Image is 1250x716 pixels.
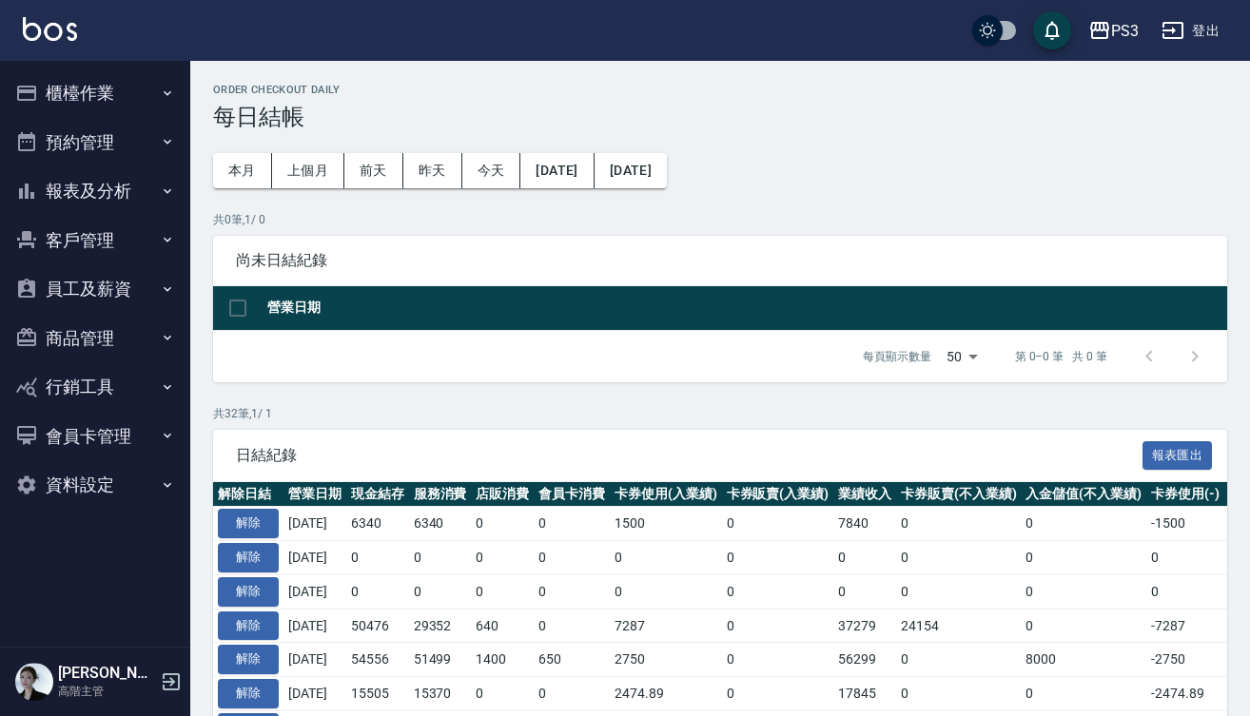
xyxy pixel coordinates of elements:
[1146,541,1224,575] td: 0
[833,574,896,609] td: 0
[896,574,1022,609] td: 0
[462,153,521,188] button: 今天
[1015,348,1107,365] p: 第 0–0 筆 共 0 筆
[213,211,1227,228] p: 共 0 筆, 1 / 0
[8,68,183,118] button: 櫃檯作業
[833,541,896,575] td: 0
[346,574,409,609] td: 0
[896,609,1022,643] td: 24154
[833,609,896,643] td: 37279
[213,405,1227,422] p: 共 32 筆, 1 / 1
[8,118,183,167] button: 預約管理
[534,609,610,643] td: 0
[213,84,1227,96] h2: Order checkout daily
[1021,541,1146,575] td: 0
[722,482,834,507] th: 卡券販賣(入業績)
[1033,11,1071,49] button: save
[23,17,77,41] img: Logo
[722,677,834,711] td: 0
[409,507,472,541] td: 6340
[471,643,534,677] td: 1400
[8,216,183,265] button: 客戶管理
[1021,609,1146,643] td: 0
[409,482,472,507] th: 服務消費
[283,677,346,711] td: [DATE]
[1146,609,1224,643] td: -7287
[1021,643,1146,677] td: 8000
[1143,445,1213,463] a: 報表匯出
[409,677,472,711] td: 15370
[939,331,985,382] div: 50
[534,677,610,711] td: 0
[896,541,1022,575] td: 0
[722,643,834,677] td: 0
[534,574,610,609] td: 0
[610,541,722,575] td: 0
[833,507,896,541] td: 7840
[833,677,896,711] td: 17845
[218,577,279,607] button: 解除
[520,153,594,188] button: [DATE]
[610,574,722,609] td: 0
[471,574,534,609] td: 0
[8,166,183,216] button: 報表及分析
[1021,507,1146,541] td: 0
[213,482,283,507] th: 解除日結
[409,609,472,643] td: 29352
[8,460,183,510] button: 資料設定
[1021,482,1146,507] th: 入金儲值(不入業績)
[283,482,346,507] th: 營業日期
[1154,13,1227,48] button: 登出
[896,677,1022,711] td: 0
[346,609,409,643] td: 50476
[346,677,409,711] td: 15505
[15,663,53,701] img: Person
[471,609,534,643] td: 640
[610,482,722,507] th: 卡券使用(入業績)
[722,541,834,575] td: 0
[863,348,931,365] p: 每頁顯示數量
[213,104,1227,130] h3: 每日結帳
[471,541,534,575] td: 0
[409,574,472,609] td: 0
[1081,11,1146,50] button: PS3
[263,286,1227,331] th: 營業日期
[595,153,667,188] button: [DATE]
[1111,19,1139,43] div: PS3
[896,507,1022,541] td: 0
[8,362,183,412] button: 行銷工具
[1146,574,1224,609] td: 0
[610,609,722,643] td: 7287
[272,153,344,188] button: 上個月
[1146,643,1224,677] td: -2750
[218,543,279,572] button: 解除
[1146,677,1224,711] td: -2474.89
[610,507,722,541] td: 1500
[1021,677,1146,711] td: 0
[409,643,472,677] td: 51499
[236,446,1143,465] span: 日結紀錄
[8,412,183,461] button: 會員卡管理
[1143,441,1213,471] button: 報表匯出
[471,482,534,507] th: 店販消費
[218,611,279,641] button: 解除
[722,574,834,609] td: 0
[344,153,403,188] button: 前天
[896,643,1022,677] td: 0
[471,507,534,541] td: 0
[58,683,155,700] p: 高階主管
[283,643,346,677] td: [DATE]
[346,507,409,541] td: 6340
[1021,574,1146,609] td: 0
[409,541,472,575] td: 0
[833,643,896,677] td: 56299
[534,482,610,507] th: 會員卡消費
[283,541,346,575] td: [DATE]
[346,541,409,575] td: 0
[610,643,722,677] td: 2750
[722,609,834,643] td: 0
[283,609,346,643] td: [DATE]
[58,664,155,683] h5: [PERSON_NAME]
[471,677,534,711] td: 0
[534,507,610,541] td: 0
